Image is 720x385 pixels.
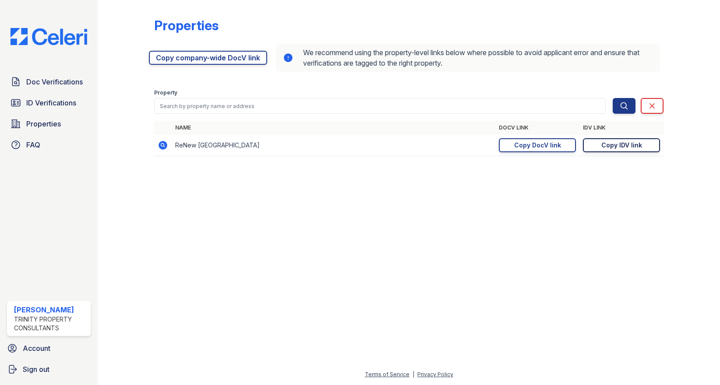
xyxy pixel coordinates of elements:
[495,121,579,135] th: DocV Link
[514,141,561,150] div: Copy DocV link
[579,121,664,135] th: IDV Link
[4,28,94,45] img: CE_Logo_Blue-a8612792a0a2168367f1c8372b55b34899dd931a85d93a1a3d3e32e68fde9ad4.png
[601,141,642,150] div: Copy IDV link
[26,77,83,87] span: Doc Verifications
[154,98,606,114] input: Search by property name or address
[7,94,91,112] a: ID Verifications
[26,119,61,129] span: Properties
[413,371,414,378] div: |
[14,304,87,315] div: [PERSON_NAME]
[7,73,91,91] a: Doc Verifications
[23,364,49,374] span: Sign out
[499,138,576,152] a: Copy DocV link
[172,135,495,156] td: ReNew [GEOGRAPHIC_DATA]
[276,44,660,72] div: We recommend using the property-level links below where possible to avoid applicant error and ens...
[365,371,409,378] a: Terms of Service
[583,138,660,152] a: Copy IDV link
[172,121,495,135] th: Name
[7,136,91,154] a: FAQ
[154,17,219,33] div: Properties
[149,51,267,65] a: Copy company-wide DocV link
[4,360,94,378] a: Sign out
[23,343,50,353] span: Account
[4,339,94,357] a: Account
[26,140,40,150] span: FAQ
[417,371,453,378] a: Privacy Policy
[154,89,177,96] label: Property
[26,98,76,108] span: ID Verifications
[7,115,91,133] a: Properties
[14,315,87,332] div: Trinity Property Consultants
